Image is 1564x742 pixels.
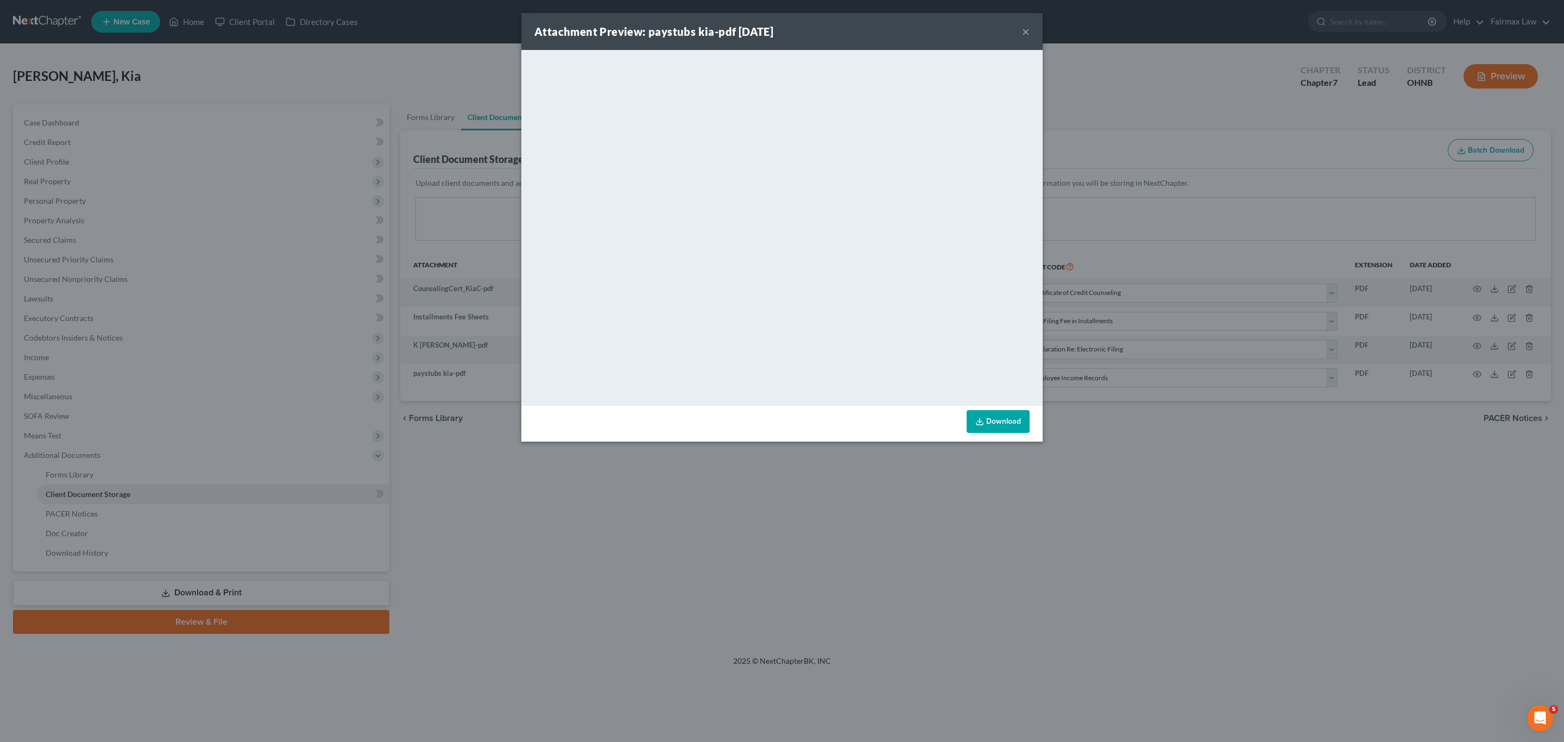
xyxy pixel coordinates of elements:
span: 5 [1549,705,1558,714]
iframe: Intercom live chat [1527,705,1553,731]
iframe: <object ng-attr-data='[URL][DOMAIN_NAME]' type='application/pdf' width='100%' height='650px'></ob... [521,50,1043,403]
a: Download [967,410,1030,433]
button: × [1022,25,1030,38]
strong: Attachment Preview: paystubs kia-pdf [DATE] [534,25,773,38]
